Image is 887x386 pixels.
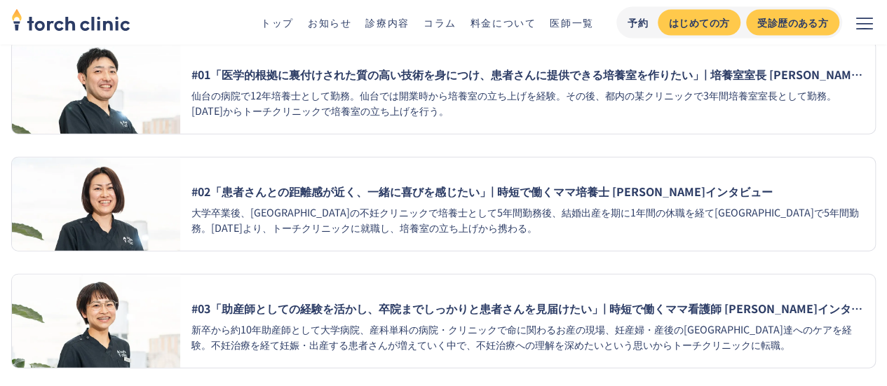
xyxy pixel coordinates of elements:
[424,15,456,29] a: コラム
[470,15,536,29] a: 料金について
[11,40,876,135] a: #01「医学的根拠に裏付けされた質の高い技術を身につけ、患者さんに提供できる培養室を作りたい」| 培養室室長 [PERSON_NAME]インタビュー仙台の病院で12年培養士として勤務。仙台では開...
[669,15,729,30] div: はじめての方
[191,205,864,235] p: 大学卒業後、[GEOGRAPHIC_DATA]の不妊クリニックで培養士として5年間勤務後、結婚出産を期に1年間の休職を経て[GEOGRAPHIC_DATA]で5年間勤務。[DATE]より、トーチ...
[191,181,864,198] h3: #02「患者さんとの距離感が近く、一緒に喜びを感じたい」| 時短で働くママ培養士 [PERSON_NAME]インタビュー
[308,15,351,29] a: お知らせ
[365,15,409,29] a: 診療内容
[11,10,130,35] a: home
[191,322,864,352] p: 新卒から約10年助産師として大学病院、産科単科の病院・クリニックで命に関わるお産の現場、妊産婦・産後の[GEOGRAPHIC_DATA]達へのケアを経験。不妊治療を経て妊娠・出産する患者さんが増...
[11,274,876,368] a: #03「助産師としての経験を活かし、卒院までしっかりと患者さんを見届けたい」| 時短で働くママ看護師 [PERSON_NAME]インタビュー新卒から約10年助産師として大学病院、産科単科の病院・...
[658,10,740,36] a: はじめての方
[191,88,864,118] p: 仙台の病院で12年培養士として勤務。仙台では開業時から培養室の立ち上げを経験。その後、都内の某クリニックで3年間培養室室長として勤務。[DATE]からトーチクリニックで培養室の立ち上げを行う。
[261,15,294,29] a: トップ
[550,15,593,29] a: 医師一覧
[628,15,649,30] div: 予約
[11,157,876,251] a: #02「患者さんとの距離感が近く、一緒に喜びを感じたい」| 時短で働くママ培養士 [PERSON_NAME]インタビュー大学卒業後、[GEOGRAPHIC_DATA]の不妊クリニックで培養士とし...
[757,15,828,30] div: 受診歴のある方
[746,10,839,36] a: 受診歴のある方
[11,4,130,35] img: torch clinic
[191,64,864,81] h3: #01「医学的根拠に裏付けされた質の高い技術を身につけ、患者さんに提供できる培養室を作りたい」| 培養室室長 [PERSON_NAME]インタビュー
[191,298,864,315] h3: #03「助産師としての経験を活かし、卒院までしっかりと患者さんを見届けたい」| 時短で働くママ看護師 [PERSON_NAME]インタビュー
